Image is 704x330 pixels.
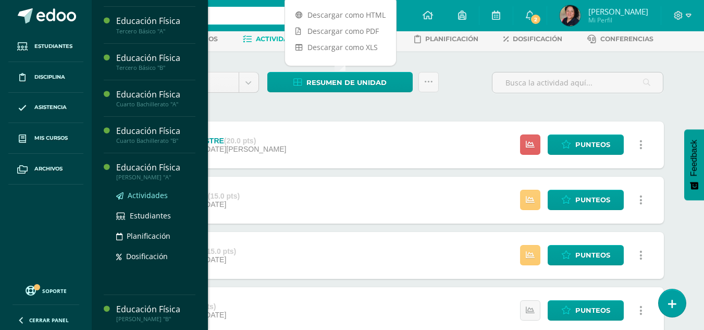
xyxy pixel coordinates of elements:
[116,15,195,34] a: Educación FísicaTercero Básico "A"
[575,246,610,265] span: Punteos
[126,251,168,261] span: Dosificación
[144,137,286,145] div: CIERRE DE BIMESTRE
[684,129,704,200] button: Feedback - Mostrar encuesta
[116,125,195,144] a: Educación FísicaCuarto Bachillerato "B"
[530,14,541,25] span: 2
[116,210,195,222] a: Estudiantes
[203,311,226,319] span: [DATE]
[492,72,663,93] input: Busca la actividad aquí...
[203,200,226,209] span: [DATE]
[116,174,195,181] div: [PERSON_NAME] "A"
[425,35,478,43] span: Planificación
[204,247,236,255] strong: (15.0 pts)
[8,93,83,124] a: Asistencia
[128,190,168,200] span: Actividades
[256,35,302,43] span: Actividades
[34,103,67,112] span: Asistencia
[42,287,67,295] span: Soporte
[116,250,195,262] a: Dosificación
[575,301,610,320] span: Punteos
[560,5,581,26] img: da8b3bfaf1883b6ea3f5f8b0aab8d636.png
[600,35,653,43] span: Conferencias
[588,6,648,17] span: [PERSON_NAME]
[8,62,83,93] a: Disciplina
[116,303,195,323] a: Educación Física[PERSON_NAME] "B"
[29,316,69,324] span: Cerrar panel
[8,154,83,185] a: Archivos
[548,190,624,210] a: Punteos
[98,7,325,25] input: Busca un usuario...
[203,255,226,264] span: [DATE]
[116,230,195,242] a: Planificación
[116,189,195,201] a: Actividades
[575,190,610,210] span: Punteos
[8,123,83,154] a: Mis cursos
[34,165,63,173] span: Archivos
[116,303,195,315] div: Educación Física
[587,31,653,47] a: Conferencias
[116,315,195,323] div: [PERSON_NAME] "B"
[116,162,195,181] a: Educación Física[PERSON_NAME] "A"
[34,73,65,81] span: Disciplina
[588,16,648,25] span: Mi Perfil
[414,31,478,47] a: Planificación
[116,137,195,144] div: Cuarto Bachillerato "B"
[689,140,699,176] span: Feedback
[8,31,83,62] a: Estudiantes
[34,42,72,51] span: Estudiantes
[116,162,195,174] div: Educación Física
[285,39,396,55] a: Descargar como XLS
[575,135,610,154] span: Punteos
[116,89,195,101] div: Educación Física
[116,52,195,71] a: Educación FísicaTercero Básico "B"
[130,211,171,221] span: Estudiantes
[285,7,396,23] a: Descargar como HTML
[116,52,195,64] div: Educación Física
[503,31,562,47] a: Dosificación
[208,192,240,200] strong: (15.0 pts)
[127,231,170,241] span: Planificación
[513,35,562,43] span: Dosificación
[13,283,79,297] a: Soporte
[116,15,195,27] div: Educación Física
[203,145,286,153] span: [DATE][PERSON_NAME]
[224,137,256,145] strong: (20.0 pts)
[243,31,302,47] a: Actividades
[34,134,68,142] span: Mis cursos
[306,73,387,92] span: Resumen de unidad
[267,72,413,92] a: Resumen de unidad
[548,300,624,321] a: Punteos
[548,245,624,265] a: Punteos
[116,101,195,108] div: Cuarto Bachillerato "A"
[116,28,195,35] div: Tercero Básico "A"
[116,89,195,108] a: Educación FísicaCuarto Bachillerato "A"
[285,23,396,39] a: Descargar como PDF
[116,125,195,137] div: Educación Física
[116,64,195,71] div: Tercero Básico "B"
[548,135,624,155] a: Punteos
